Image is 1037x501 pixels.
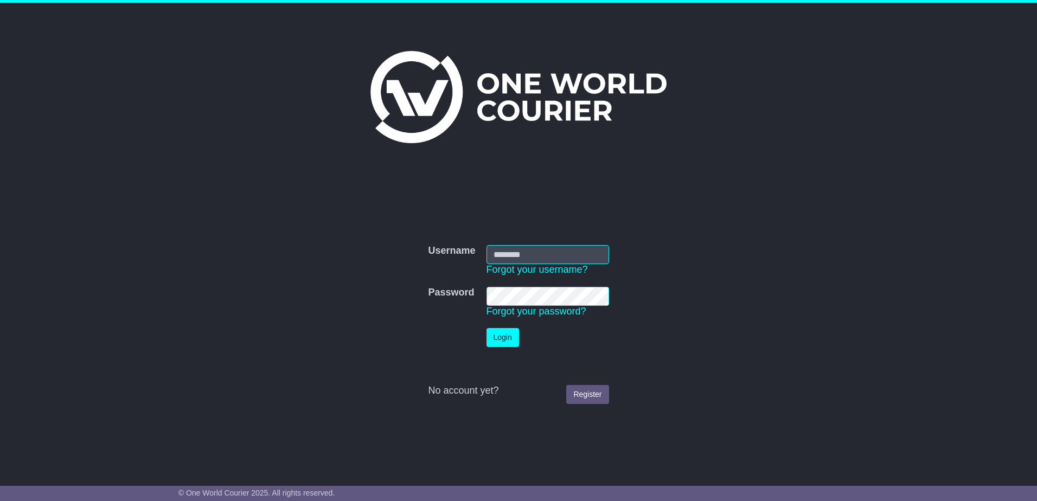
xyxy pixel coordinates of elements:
img: One World [370,51,667,143]
label: Username [428,245,475,257]
a: Forgot your username? [487,264,588,275]
label: Password [428,287,474,299]
div: No account yet? [428,385,609,397]
span: © One World Courier 2025. All rights reserved. [178,489,335,497]
a: Forgot your password? [487,306,586,317]
a: Register [566,385,609,404]
button: Login [487,328,519,347]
